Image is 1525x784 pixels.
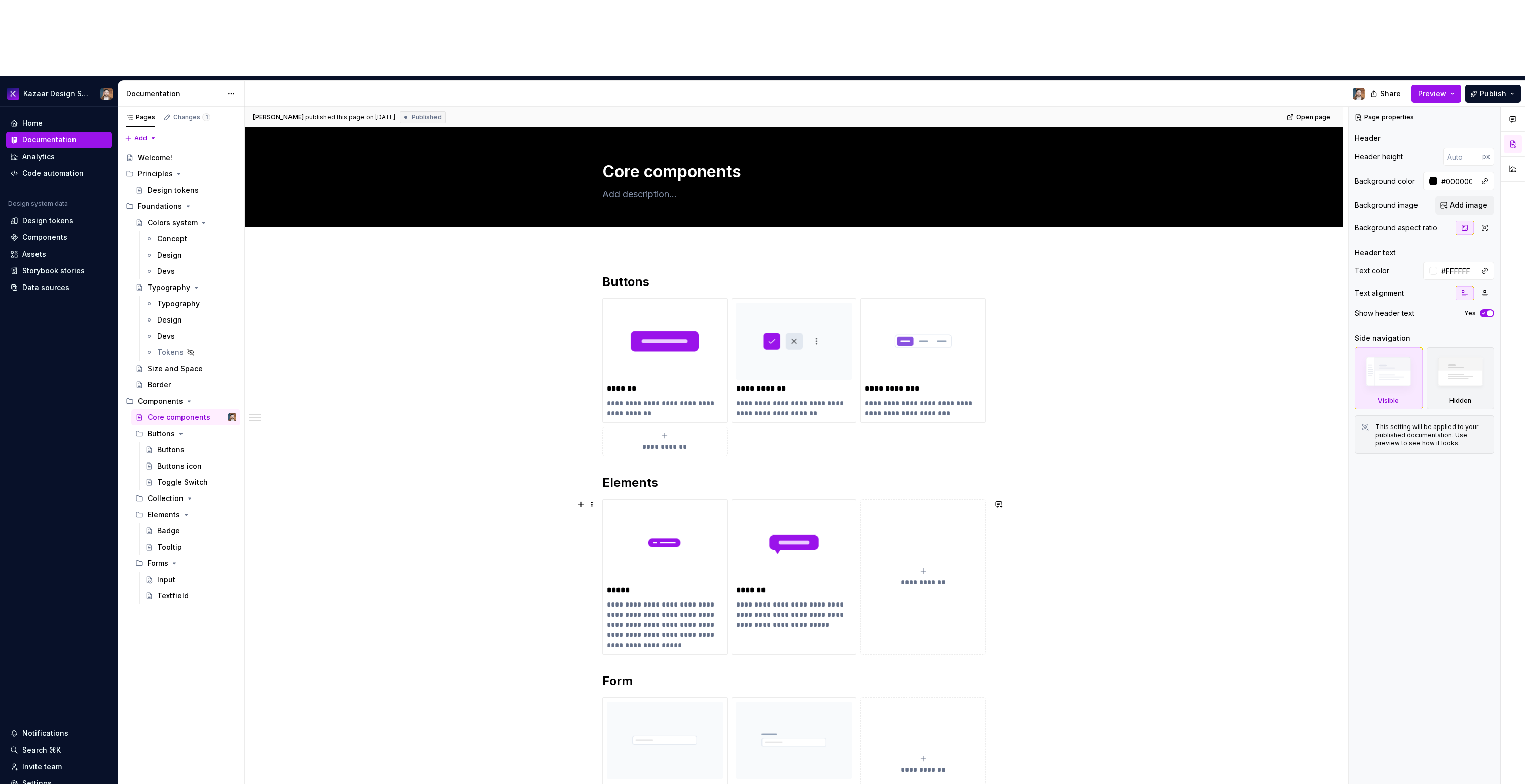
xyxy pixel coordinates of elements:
[1465,85,1521,103] button: Publish
[1411,85,1461,103] button: Preview
[157,331,175,341] div: Devs
[131,377,240,393] a: Border
[253,113,304,121] span: [PERSON_NAME]
[607,303,723,380] img: b8d16a1a-60b3-48af-956d-7cc2760e5515.png
[141,523,240,539] a: Badge
[131,279,240,296] a: Typography
[122,131,160,146] button: Add
[148,558,168,568] div: Forms
[157,575,175,585] div: Input
[736,702,852,779] img: 35680552-4443-4195-afd3-4cc2ff6d74d1.png
[157,266,175,276] div: Devs
[157,526,180,536] div: Badge
[412,113,442,121] span: Published
[141,344,240,361] a: Tokens
[1449,397,1471,405] div: Hidden
[131,507,240,523] div: Elements
[148,185,199,195] div: Design tokens
[126,113,155,121] div: Pages
[6,165,112,182] a: Code automation
[1355,133,1381,144] div: Header
[148,364,203,374] div: Size and Space
[22,745,61,755] div: Search ⌘K
[157,234,187,244] div: Concept
[141,296,240,312] a: Typography
[148,380,171,390] div: Border
[22,135,77,145] div: Documentation
[1284,110,1335,124] a: Open page
[736,504,852,581] img: 932e0341-f5bb-4003-aaf3-dd6640fa2f2d.png
[157,461,202,471] div: Buttons icon
[228,413,236,421] img: Frederic
[6,229,112,245] a: Components
[607,504,723,581] img: 58e0a927-7488-4d3a-bf8b-1bab239a5f33.png
[8,200,68,208] div: Design system data
[600,160,984,184] textarea: Core components
[602,274,986,290] h2: Buttons
[6,115,112,131] a: Home
[148,510,180,520] div: Elements
[1355,288,1404,298] div: Text alignment
[141,539,240,555] a: Tooltip
[23,89,88,99] div: Kazaar Design System
[1355,223,1437,233] div: Background aspect ratio
[6,742,112,758] button: Search ⌘K
[131,425,240,442] div: Buttons
[6,759,112,775] a: Invite team
[157,477,208,487] div: Toggle Switch
[131,215,240,231] a: Colors system
[1380,89,1401,99] span: Share
[22,762,62,772] div: Invite team
[1443,148,1482,166] input: Auto
[157,445,185,455] div: Buttons
[6,246,112,262] a: Assets
[141,231,240,247] a: Concept
[1418,89,1446,99] span: Preview
[122,393,240,409] div: Components
[157,542,182,552] div: Tooltip
[141,312,240,328] a: Design
[7,88,19,100] img: 430d0a0e-ca13-4282-b224-6b37fab85464.png
[22,728,68,738] div: Notifications
[202,113,210,121] span: 1
[141,572,240,588] a: Input
[6,263,112,279] a: Storybook stories
[126,89,222,99] div: Documentation
[141,458,240,474] a: Buttons icon
[157,347,184,358] div: Tokens
[138,153,172,163] div: Welcome!
[2,83,116,104] button: Kazaar Design SystemFrederic
[607,702,723,779] img: 2f8b9a5b-9abb-4986-ba82-c222fe6f12c8.png
[1435,196,1494,215] button: Add image
[1355,308,1414,318] div: Show header text
[6,149,112,165] a: Analytics
[6,212,112,229] a: Design tokens
[1353,88,1365,100] img: Frederic
[122,150,240,166] a: Welcome!
[148,493,184,504] div: Collection
[148,218,198,228] div: Colors system
[22,249,46,259] div: Assets
[173,113,210,121] div: Changes
[22,152,55,162] div: Analytics
[1480,89,1506,99] span: Publish
[157,299,200,309] div: Typography
[602,673,986,689] h2: Form
[22,216,74,226] div: Design tokens
[1355,200,1418,210] div: Background image
[22,266,85,276] div: Storybook stories
[157,250,182,260] div: Design
[141,588,240,604] a: Textfield
[122,150,240,604] div: Page tree
[100,88,113,100] img: Frederic
[736,303,852,380] img: 2d74cc54-5db8-4525-8bd5-1615ecc2768a.png
[131,409,240,425] a: Core componentsFrederic
[22,118,43,128] div: Home
[22,232,67,242] div: Components
[134,134,147,142] span: Add
[148,412,210,422] div: Core components
[131,490,240,507] div: Collection
[305,113,395,121] div: published this page on [DATE]
[1296,113,1330,121] span: Open page
[122,198,240,215] div: Foundations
